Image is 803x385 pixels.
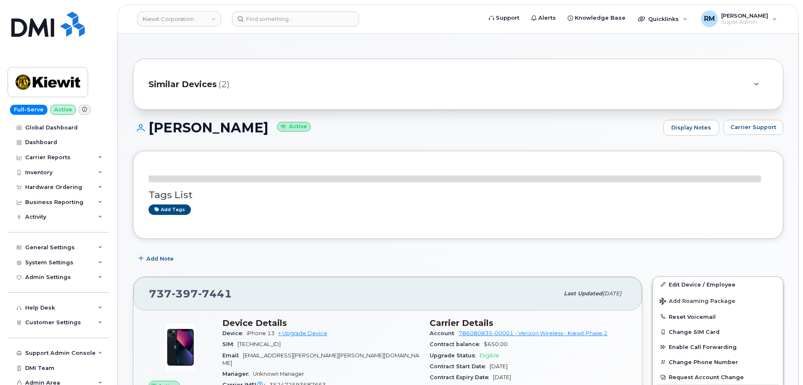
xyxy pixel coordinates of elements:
button: Carrier Support [723,120,783,135]
span: Contract Start Date [430,363,490,369]
span: [EMAIL_ADDRESS][PERSON_NAME][PERSON_NAME][DOMAIN_NAME] [222,352,419,366]
span: Upgrade Status [430,352,480,359]
h3: Tags List [149,190,768,200]
a: + Upgrade Device [278,330,327,336]
span: Manager [222,371,253,377]
button: Reset Voicemail [653,309,783,324]
span: 7441 [198,287,232,300]
span: Enable Call Forwarding [669,344,737,350]
span: $650.00 [484,341,508,347]
span: [DATE] [602,290,621,297]
a: 786080835-00001 - Verizon Wireless - Kiewit Phase 2 [459,330,607,336]
span: (2) [219,78,229,90]
button: Change SIM Card [653,324,783,339]
a: Display Notes [663,120,719,136]
h3: Device Details [222,318,420,328]
a: Edit Device / Employee [653,277,783,292]
button: Add Roaming Package [653,292,783,309]
span: Add Note [146,255,174,263]
span: Eligible [480,352,499,359]
span: 397 [172,287,198,300]
span: [DATE] [493,374,511,380]
span: Similar Devices [149,78,217,90]
span: Device [222,330,247,336]
span: Account [430,330,459,336]
button: Request Account Change [653,369,783,385]
span: Carrier Support [730,123,776,131]
span: Contract Expiry Date [430,374,493,380]
span: Email [222,352,243,359]
small: Active [277,122,311,132]
span: SIM [222,341,237,347]
span: Unknown Manager [253,371,304,377]
button: Add Note [133,251,181,266]
span: Contract balance [430,341,484,347]
h3: Carrier Details [430,318,627,328]
button: Enable Call Forwarding [653,339,783,354]
button: Change Phone Number [653,354,783,369]
span: Add Roaming Package [660,298,735,306]
span: iPhone 13 [247,330,275,336]
span: [DATE] [490,363,508,369]
span: 737 [149,287,232,300]
img: image20231002-3703462-1ig824h.jpeg [155,322,206,372]
h1: [PERSON_NAME] [133,120,659,135]
a: Add tags [149,204,191,215]
span: [TECHNICAL_ID] [237,341,281,347]
span: Last updated [564,290,602,297]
